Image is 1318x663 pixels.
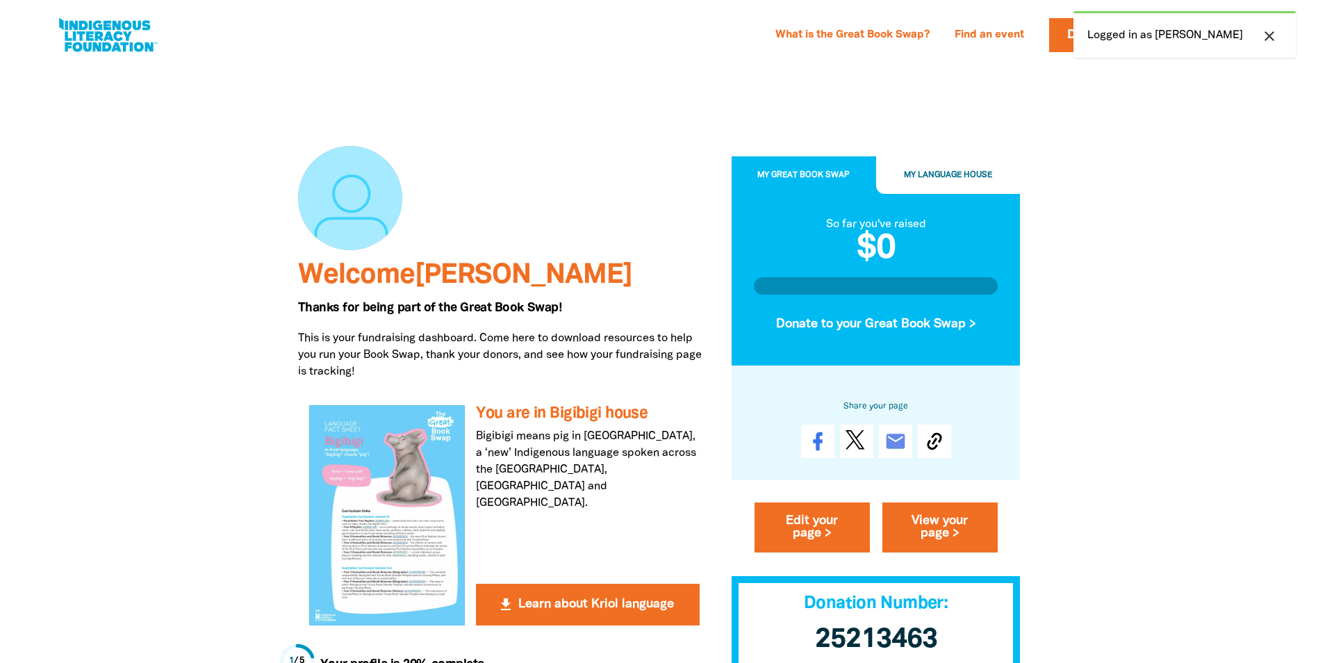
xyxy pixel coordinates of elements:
button: My Language House [876,157,1021,195]
h3: You are in Bigibigi house [476,405,699,423]
a: email [879,425,912,459]
a: Post [840,425,873,459]
h6: Share your page [754,399,998,414]
i: email [884,431,907,453]
button: My Great Book Swap [732,157,876,195]
span: Donation Number: [804,596,948,612]
button: Donate to your Great Book Swap > [754,306,998,343]
a: Donate [1049,18,1137,52]
span: Welcome [PERSON_NAME] [298,263,632,288]
span: My Great Book Swap [757,172,850,179]
a: Edit your page > [755,503,870,553]
p: This is your fundraising dashboard. Come here to download resources to help you run your Book Swa... [298,330,711,380]
h2: $0 [754,233,998,266]
img: You are in Bigibigi house [309,405,466,625]
div: Logged in as [PERSON_NAME] [1073,11,1296,58]
a: View your page > [882,503,998,553]
i: close [1261,28,1278,44]
i: get_app [497,596,514,613]
span: Thanks for being part of the Great Book Swap! [298,302,562,313]
button: get_app Learn about Kriol language [476,584,699,625]
div: So far you've raised [754,216,998,233]
a: Find an event [946,24,1032,47]
span: 25213463 [815,628,937,653]
a: What is the Great Book Swap? [767,24,938,47]
button: Copy Link [918,425,951,459]
span: My Language House [904,172,992,179]
a: Share [801,425,834,459]
button: close [1257,27,1282,45]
